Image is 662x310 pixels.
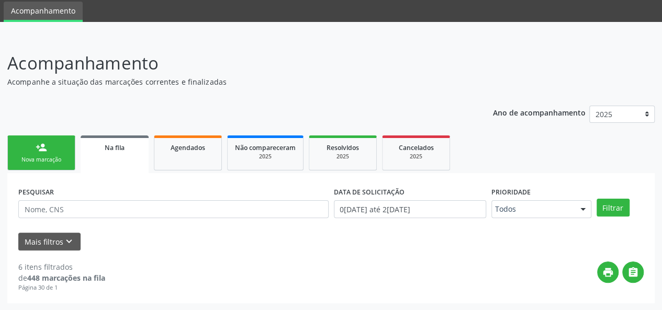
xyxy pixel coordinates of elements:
div: 6 itens filtrados [18,261,105,272]
div: 2025 [235,153,296,160]
a: Acompanhamento [4,2,83,22]
p: Ano de acompanhamento [493,106,586,119]
div: person_add [36,142,47,153]
span: Cancelados [399,143,434,152]
button: Filtrar [597,199,630,216]
label: DATA DE SOLICITAÇÃO [334,184,405,200]
p: Acompanhe a situação das marcações correntes e finalizadas [7,76,461,87]
div: Nova marcação [15,156,68,164]
p: Acompanhamento [7,50,461,76]
button: Mais filtroskeyboard_arrow_down [18,233,81,251]
div: 2025 [317,153,369,160]
i: keyboard_arrow_down [63,236,75,247]
button:  [622,261,644,283]
strong: 448 marcações na fila [27,273,105,283]
span: Todos [495,204,570,214]
span: Resolvidos [327,143,359,152]
label: PESQUISAR [18,184,54,200]
input: Selecione um intervalo [334,200,486,218]
span: Agendados [171,143,205,152]
button: print [597,261,619,283]
input: Nome, CNS [18,200,329,218]
span: Não compareceram [235,143,296,152]
div: 2025 [390,153,442,160]
div: Página 30 de 1 [18,283,105,292]
span: Na fila [105,143,125,152]
i: print [602,267,614,278]
div: de [18,272,105,283]
label: Prioridade [491,184,531,200]
i:  [627,267,639,278]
